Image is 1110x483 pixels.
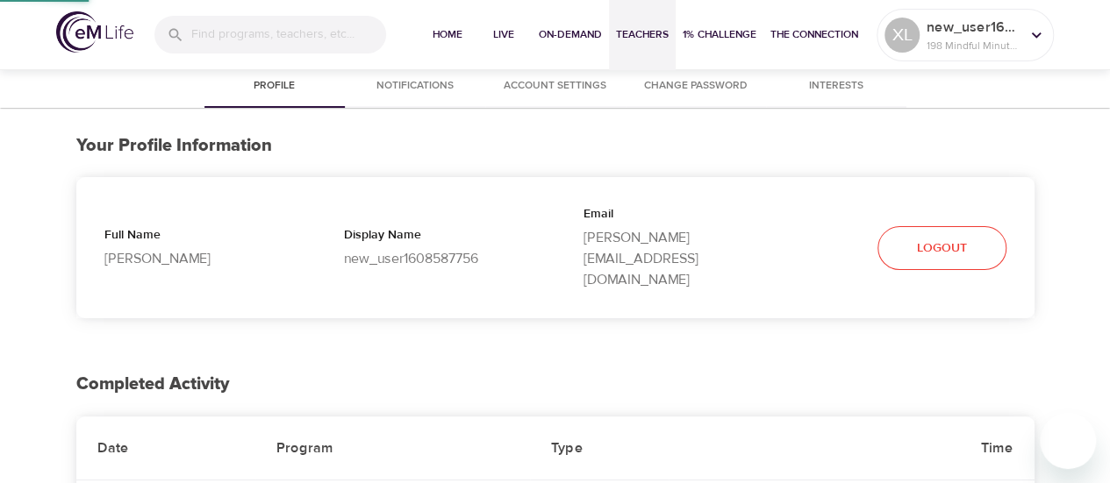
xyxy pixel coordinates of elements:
[584,205,767,227] p: Email
[927,38,1020,53] p: 198 Mindful Minutes
[76,136,1035,156] h3: Your Profile Information
[669,416,1035,480] th: Time
[355,77,475,96] span: Notifications
[344,248,527,269] p: new_user1608587756
[683,25,756,44] span: 1% Challenge
[877,226,1006,271] button: Logout
[76,416,256,480] th: Date
[927,17,1020,38] p: new_user1608587756
[426,25,469,44] span: Home
[76,374,1035,394] h2: Completed Activity
[530,416,669,480] th: Type
[539,25,602,44] span: On-Demand
[777,77,896,96] span: Interests
[191,16,386,53] input: Find programs, teachers, etc...
[344,226,527,248] p: Display Name
[917,238,967,259] span: Logout
[884,18,920,53] div: XL
[1040,413,1096,469] iframe: Button to launch messaging window
[255,416,530,480] th: Program
[636,77,756,96] span: Change Password
[584,227,767,290] p: [PERSON_NAME][EMAIL_ADDRESS][DOMAIN_NAME]
[104,226,288,248] p: Full Name
[616,25,669,44] span: Teachers
[496,77,615,96] span: Account Settings
[215,77,334,96] span: Profile
[104,248,288,269] p: [PERSON_NAME]
[770,25,858,44] span: The Connection
[483,25,525,44] span: Live
[56,11,133,53] img: logo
